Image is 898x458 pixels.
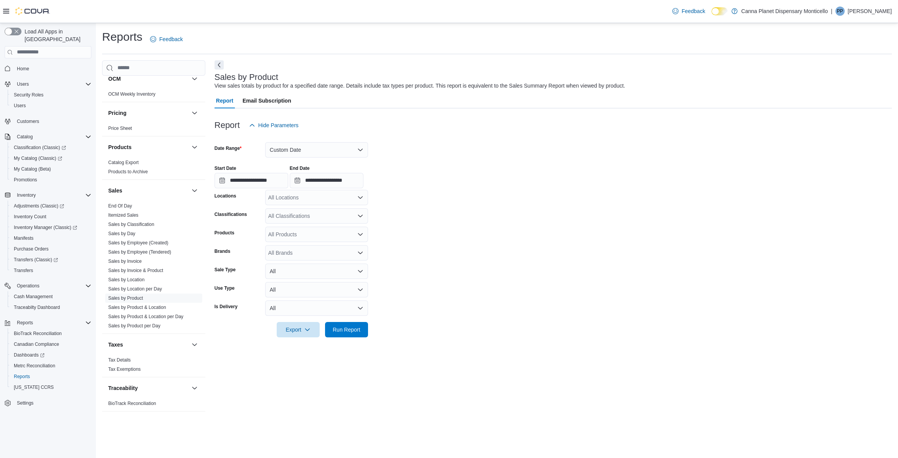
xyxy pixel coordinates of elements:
[682,7,705,15] span: Feedback
[108,126,132,131] a: Price Sheet
[11,101,91,110] span: Users
[215,267,236,273] label: Sale Type
[108,286,162,292] span: Sales by Location per Day
[11,303,63,312] a: Traceabilty Dashboard
[11,244,52,254] a: Purchase Orders
[8,100,94,111] button: Users
[108,109,188,117] button: Pricing
[14,246,49,252] span: Purchase Orders
[8,328,94,339] button: BioTrack Reconciliation
[108,91,155,97] span: OCM Weekly Inventory
[265,300,368,316] button: All
[14,318,91,327] span: Reports
[108,357,131,363] a: Tax Details
[14,398,91,408] span: Settings
[14,177,37,183] span: Promotions
[8,371,94,382] button: Reports
[190,74,199,83] button: OCM
[147,32,186,47] a: Feedback
[8,360,94,371] button: Metrc Reconciliation
[17,283,40,289] span: Operations
[108,295,143,301] span: Sales by Product
[14,341,59,347] span: Canadian Compliance
[8,164,94,174] button: My Catalog (Beta)
[2,79,94,90] button: Users
[357,194,363,201] button: Open list of options
[108,203,132,209] span: End Of Day
[8,254,94,265] a: Transfers (Classic)
[190,340,199,349] button: Taxes
[8,244,94,254] button: Purchase Orders
[11,255,61,264] a: Transfers (Classic)
[246,118,302,133] button: Hide Parameters
[108,305,166,310] a: Sales by Product & Location
[215,211,247,217] label: Classifications
[215,248,230,254] label: Brands
[357,213,363,219] button: Open list of options
[741,7,828,16] p: Canna Planet Dispensary Monticello
[102,355,205,377] div: Taxes
[8,302,94,313] button: Traceabilty Dashboard
[277,322,320,337] button: Export
[108,277,145,283] span: Sales by Location
[11,361,58,370] a: Metrc Reconciliation
[14,166,51,172] span: My Catalog (Beta)
[17,66,29,72] span: Home
[215,285,234,291] label: Use Type
[11,340,91,349] span: Canadian Compliance
[11,154,91,163] span: My Catalog (Classic)
[8,291,94,302] button: Cash Management
[11,234,91,243] span: Manifests
[215,165,236,171] label: Start Date
[14,80,91,89] span: Users
[14,103,26,109] span: Users
[5,60,91,429] nav: Complex example
[17,134,33,140] span: Catalog
[108,341,188,348] button: Taxes
[11,212,50,221] a: Inventory Count
[2,131,94,142] button: Catalog
[14,155,62,161] span: My Catalog (Classic)
[357,231,363,237] button: Open list of options
[14,132,36,141] button: Catalog
[108,143,132,151] h3: Products
[14,64,32,73] a: Home
[11,361,91,370] span: Metrc Reconciliation
[11,329,65,338] a: BioTrack Reconciliation
[11,201,67,211] a: Adjustments (Classic)
[216,93,233,108] span: Report
[11,154,65,163] a: My Catalog (Classic)
[108,222,154,227] a: Sales by Classification
[108,160,139,165] a: Catalog Export
[11,372,91,381] span: Reports
[108,268,163,273] a: Sales by Invoice & Product
[835,7,845,16] div: Parth Patel
[108,367,141,372] a: Tax Exemptions
[14,257,58,263] span: Transfers (Classic)
[108,341,123,348] h3: Taxes
[215,82,625,90] div: View sales totals by product for a specified date range. Details include tax types per product. T...
[108,401,156,406] a: BioTrack Reconciliation
[2,280,94,291] button: Operations
[14,304,60,310] span: Traceabilty Dashboard
[2,317,94,328] button: Reports
[108,384,138,392] h3: Traceability
[108,109,126,117] h3: Pricing
[11,201,91,211] span: Adjustments (Classic)
[11,164,91,174] span: My Catalog (Beta)
[14,267,33,274] span: Transfers
[8,222,94,233] a: Inventory Manager (Classic)
[8,350,94,360] a: Dashboards
[215,193,236,199] label: Locations
[102,90,205,102] div: OCM
[8,211,94,222] button: Inventory Count
[215,60,224,70] button: Next
[17,400,33,406] span: Settings
[14,132,91,141] span: Catalog
[333,326,360,334] span: Run Report
[14,80,32,89] button: Users
[325,322,368,337] button: Run Report
[11,329,91,338] span: BioTrack Reconciliation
